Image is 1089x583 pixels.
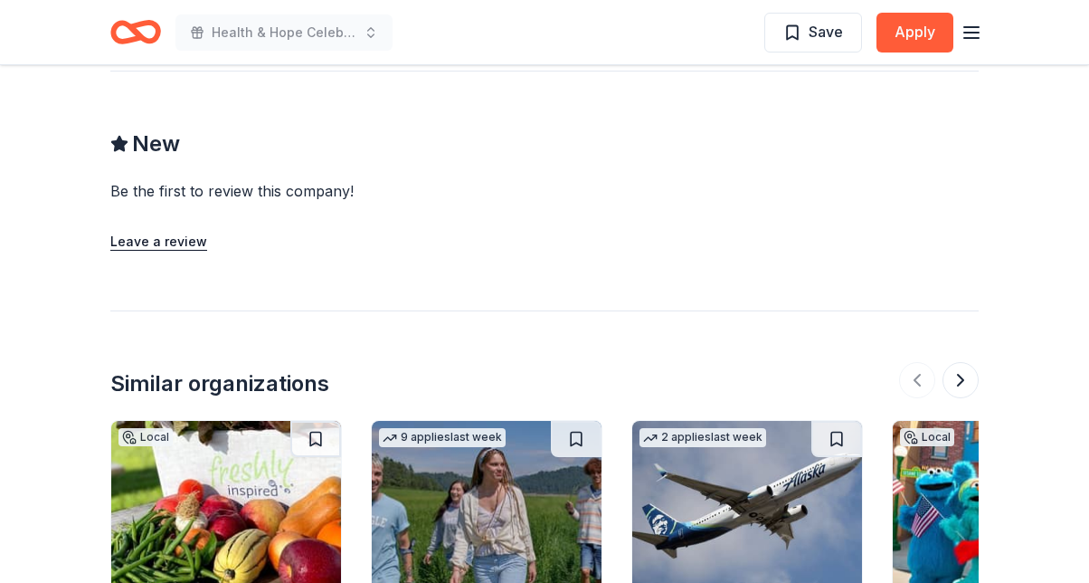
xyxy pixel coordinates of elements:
div: Similar organizations [110,369,329,398]
div: Local [118,428,173,446]
a: Home [110,11,161,53]
span: New [132,129,180,158]
button: Health & Hope Celebration [175,14,393,51]
button: Leave a review [110,231,207,253]
button: Save [764,13,862,53]
button: Apply [876,13,953,53]
div: Be the first to review this company! [110,180,573,202]
div: Local [900,428,954,446]
div: 9 applies last week [379,428,506,447]
span: Save [809,20,843,43]
span: Health & Hope Celebration [212,22,356,43]
div: 2 applies last week [639,428,766,447]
